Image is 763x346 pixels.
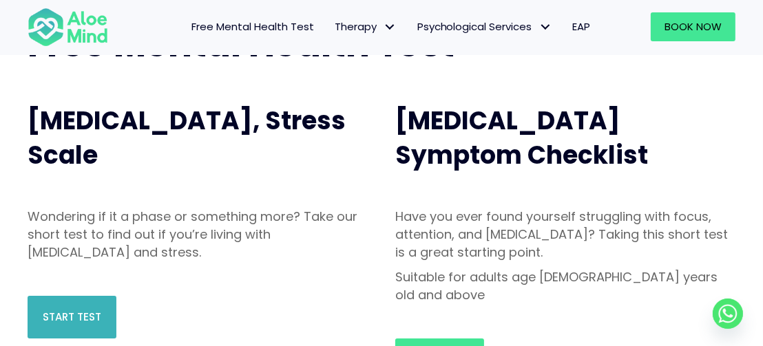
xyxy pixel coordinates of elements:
[395,268,735,304] p: Suitable for adults age [DEMOGRAPHIC_DATA] years old and above
[43,310,101,324] span: Start Test
[122,12,601,41] nav: Menu
[395,103,648,173] span: [MEDICAL_DATA] Symptom Checklist
[335,19,397,34] span: Therapy
[651,12,735,41] a: Book Now
[28,103,346,173] span: [MEDICAL_DATA], Stress Scale
[28,7,108,47] img: Aloe mind Logo
[28,208,368,261] p: Wondering if it a phase or something more? Take our short test to find out if you’re living with ...
[563,12,601,41] a: EAP
[665,19,722,34] span: Book Now
[191,19,314,34] span: Free Mental Health Test
[181,12,324,41] a: Free Mental Health Test
[324,12,407,41] a: TherapyTherapy: submenu
[395,208,735,261] p: Have you ever found yourself struggling with focus, attention, and [MEDICAL_DATA]? Taking this sh...
[417,19,552,34] span: Psychological Services
[713,299,743,329] a: Whatsapp
[573,19,591,34] span: EAP
[28,296,116,338] a: Start Test
[407,12,563,41] a: Psychological ServicesPsychological Services: submenu
[380,17,400,37] span: Therapy: submenu
[536,17,556,37] span: Psychological Services: submenu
